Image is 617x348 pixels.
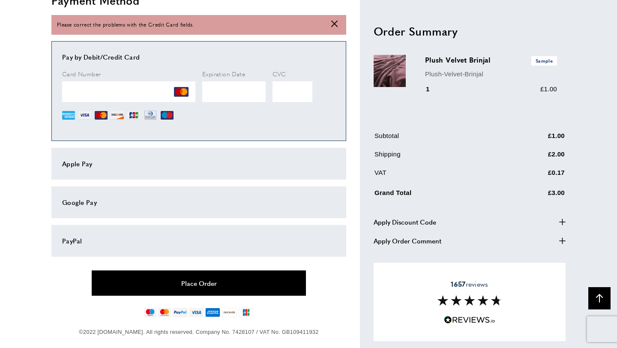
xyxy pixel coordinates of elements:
[202,81,266,102] iframe: Secure Credit Card Frame - Expiration Date
[273,81,312,102] iframe: Secure Credit Card Frame - CVV
[62,197,335,207] div: Google Pay
[222,308,237,317] img: discover
[444,316,495,324] img: Reviews.io 5 stars
[62,81,195,102] iframe: Secure Credit Card Frame - Credit Card Number
[425,55,557,65] h3: Plush Velvet Brinjal
[92,270,306,296] button: Place Order
[189,308,204,317] img: visa
[425,69,557,79] p: Plush-Velvet-Brinjal
[374,131,505,147] td: Subtotal
[62,52,335,62] div: Pay by Debit/Credit Card
[95,109,108,122] img: MC.png
[161,109,174,122] img: MI.png
[506,168,565,184] td: £0.17
[374,186,505,204] td: Grand Total
[62,236,335,246] div: PayPal
[127,109,140,122] img: JCB.png
[205,308,220,317] img: american-express
[374,168,505,184] td: VAT
[273,69,286,78] span: CVC
[437,295,502,306] img: Reviews section
[506,186,565,204] td: £3.00
[62,109,75,122] img: AE.png
[425,84,442,94] div: 1
[78,109,91,122] img: VI.png
[173,308,188,317] img: paypal
[531,56,557,65] span: Sample
[144,308,156,317] img: maestro
[79,329,318,335] span: ©2022 [DOMAIN_NAME]. All rights reserved. Company No. 7428107 / VAT No. GB109411932
[374,216,436,227] span: Apply Discount Code
[540,85,557,93] span: £1.00
[374,23,566,39] h2: Order Summary
[158,308,171,317] img: mastercard
[374,55,406,87] img: Plush Velvet Brinjal
[239,308,254,317] img: jcb
[62,159,335,169] div: Apple Pay
[506,149,565,166] td: £2.00
[451,279,465,288] strong: 1657
[62,69,101,78] span: Card Number
[374,235,441,246] span: Apply Order Comment
[202,69,245,78] span: Expiration Date
[144,109,157,122] img: DN.png
[174,84,189,99] img: MC.png
[506,131,565,147] td: £1.00
[57,21,194,29] span: Please correct the problems with the Credit Card fields.
[451,279,488,288] span: reviews
[111,109,124,122] img: DI.png
[374,149,505,166] td: Shipping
